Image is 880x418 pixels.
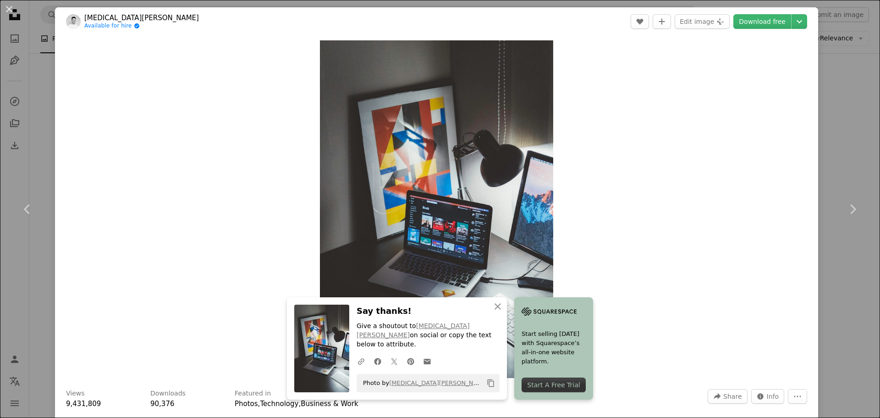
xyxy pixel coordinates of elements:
button: Copy to clipboard [483,375,499,391]
span: Share [723,390,742,403]
a: Business & Work [301,400,358,408]
button: Edit image [675,14,730,29]
button: More Actions [788,389,807,404]
h3: Views [66,389,85,398]
p: Give a shoutout to on social or copy the text below to attribute. [357,322,500,349]
a: Technology [260,400,298,408]
button: Add to Collection [653,14,671,29]
a: Photos [235,400,258,408]
a: [MEDICAL_DATA][PERSON_NAME] [357,322,470,339]
img: turned on MacBook on table beside iMac [320,40,553,378]
a: Available for hire [84,22,199,30]
a: Share on Pinterest [402,352,419,370]
a: Share on Facebook [369,352,386,370]
span: Photo by on [358,376,483,390]
img: file-1705255347840-230a6ab5bca9image [522,305,577,318]
h3: Say thanks! [357,305,500,318]
span: , [258,400,260,408]
button: Share this image [708,389,747,404]
a: Next [825,165,880,253]
span: , [298,400,301,408]
span: 9,431,809 [66,400,101,408]
button: Zoom in on this image [320,40,553,378]
a: [MEDICAL_DATA][PERSON_NAME] [389,379,489,386]
a: Share on Twitter [386,352,402,370]
div: Start A Free Trial [522,378,586,392]
img: Go to Nikita Kachanovsky's profile [66,14,81,29]
h3: Featured in [235,389,271,398]
a: [MEDICAL_DATA][PERSON_NAME] [84,13,199,22]
span: Start selling [DATE] with Squarespace’s all-in-one website platform. [522,329,586,366]
button: Like [631,14,649,29]
a: Share over email [419,352,435,370]
button: Choose download size [792,14,807,29]
span: 90,376 [150,400,175,408]
button: Stats about this image [751,389,785,404]
h3: Downloads [150,389,186,398]
span: Info [767,390,779,403]
a: Download free [733,14,791,29]
a: Start selling [DATE] with Squarespace’s all-in-one website platform.Start A Free Trial [514,297,593,400]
